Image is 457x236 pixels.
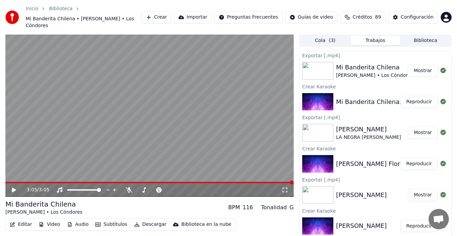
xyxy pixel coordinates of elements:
button: Crear [142,11,171,23]
div: Configuración [401,14,434,21]
button: Subtítulos [92,220,130,229]
a: Chat abierto [429,209,449,229]
div: Mi Banderita Chilena [5,199,82,209]
button: Preguntas Frecuentes [214,11,283,23]
button: Cola [300,36,350,45]
div: BPM [228,203,240,212]
img: youka [5,10,19,24]
div: [PERSON_NAME] [336,125,401,134]
button: Trabajos [350,36,400,45]
button: Mostrar [408,127,438,139]
div: Exportar [.mp4] [299,113,451,121]
button: Mostrar [408,189,438,201]
div: Crear Karaoke [299,82,451,90]
div: Mi Banderita Chilena [336,63,413,72]
button: Descargar [131,220,169,229]
span: 3:05 [26,187,37,193]
span: Mi Banderita Chilena • [PERSON_NAME] • Los Cóndores [26,16,142,29]
button: Reproducir [400,96,438,108]
div: LA NEGRA [PERSON_NAME] [336,134,401,141]
div: [PERSON_NAME] [336,221,387,231]
button: Video [36,220,63,229]
span: Créditos [353,14,372,21]
div: / [26,187,43,193]
button: Reproducir [400,158,438,170]
div: Crear Karaoke [299,207,451,215]
div: Tonalidad [261,203,287,212]
button: Biblioteca [400,36,451,45]
div: G [290,203,294,212]
div: [PERSON_NAME] [336,190,387,200]
button: Audio [64,220,91,229]
div: 116 [243,203,253,212]
a: Biblioteca [49,5,72,12]
span: 89 [375,14,381,21]
div: Crear Karaoke [299,144,451,152]
div: [PERSON_NAME] • Los Cóndores [5,209,82,216]
button: Mostrar [408,65,438,77]
button: Configuración [388,11,438,23]
a: Inicio [26,5,38,12]
div: [PERSON_NAME] • Los Cóndores [336,72,413,79]
nav: breadcrumb [26,5,142,29]
button: Importar [174,11,212,23]
span: 3:05 [39,187,49,193]
div: Biblioteca en la nube [181,221,231,228]
div: Exportar [.mp4] [299,175,451,184]
button: Reproducir [400,220,438,232]
button: Guías de video [285,11,337,23]
div: Exportar [.mp4] [299,51,451,59]
span: ( 3 ) [329,37,335,44]
button: Créditos89 [340,11,386,23]
button: Editar [7,220,35,229]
